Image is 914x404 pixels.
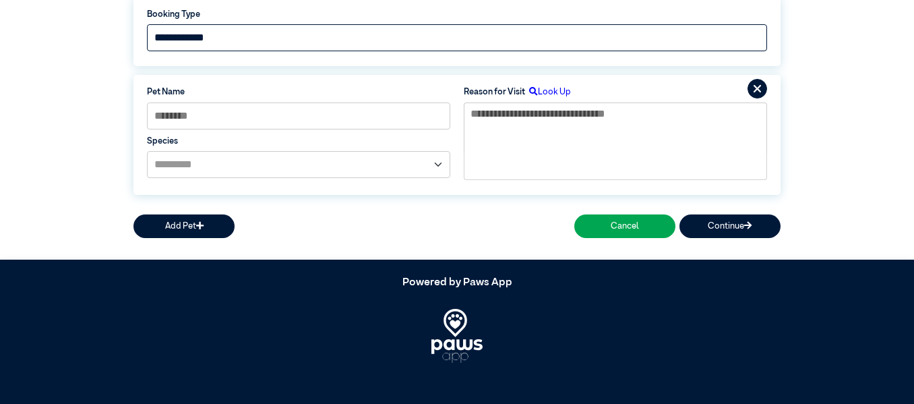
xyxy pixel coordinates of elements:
[525,86,571,98] label: Look Up
[133,214,235,238] button: Add Pet
[464,86,525,98] label: Reason for Visit
[574,214,675,238] button: Cancel
[679,214,781,238] button: Continue
[147,135,450,148] label: Species
[431,309,483,363] img: PawsApp
[133,277,781,289] h5: Powered by Paws App
[147,86,450,98] label: Pet Name
[147,8,767,21] label: Booking Type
